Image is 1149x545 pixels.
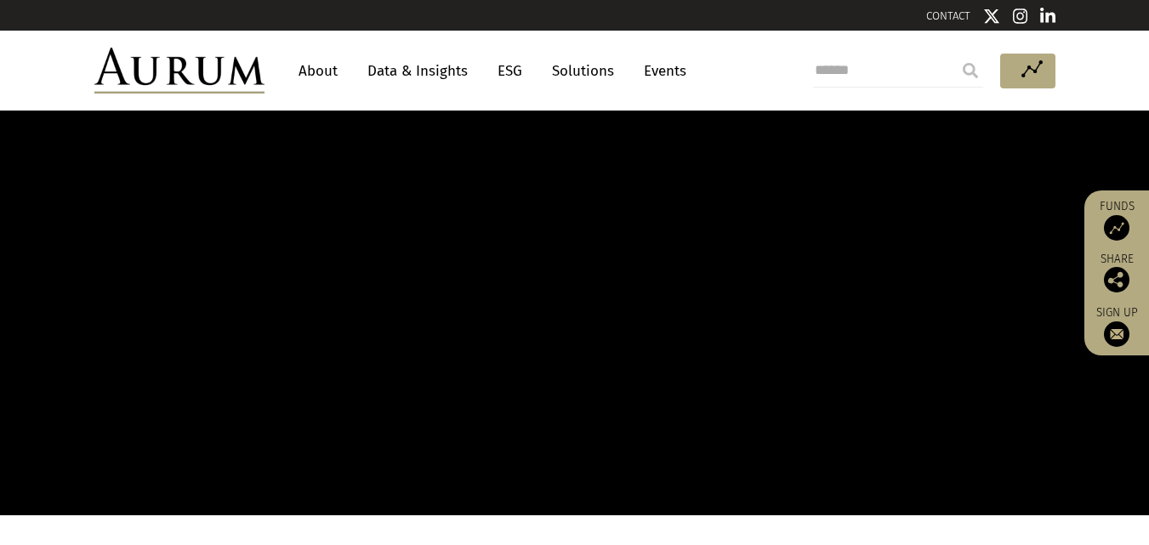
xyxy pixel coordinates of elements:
div: Share [1093,253,1140,292]
a: Solutions [543,55,623,87]
a: Data & Insights [359,55,476,87]
a: Sign up [1093,305,1140,347]
a: About [290,55,346,87]
img: Aurum [94,48,264,94]
input: Submit [953,54,987,88]
img: Linkedin icon [1040,8,1055,25]
a: CONTACT [926,9,970,22]
a: Funds [1093,199,1140,241]
img: Instagram icon [1013,8,1028,25]
a: ESG [489,55,531,87]
img: Share this post [1104,267,1129,292]
img: Twitter icon [983,8,1000,25]
img: Access Funds [1104,215,1129,241]
img: Sign up to our newsletter [1104,321,1129,347]
a: Events [635,55,686,87]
